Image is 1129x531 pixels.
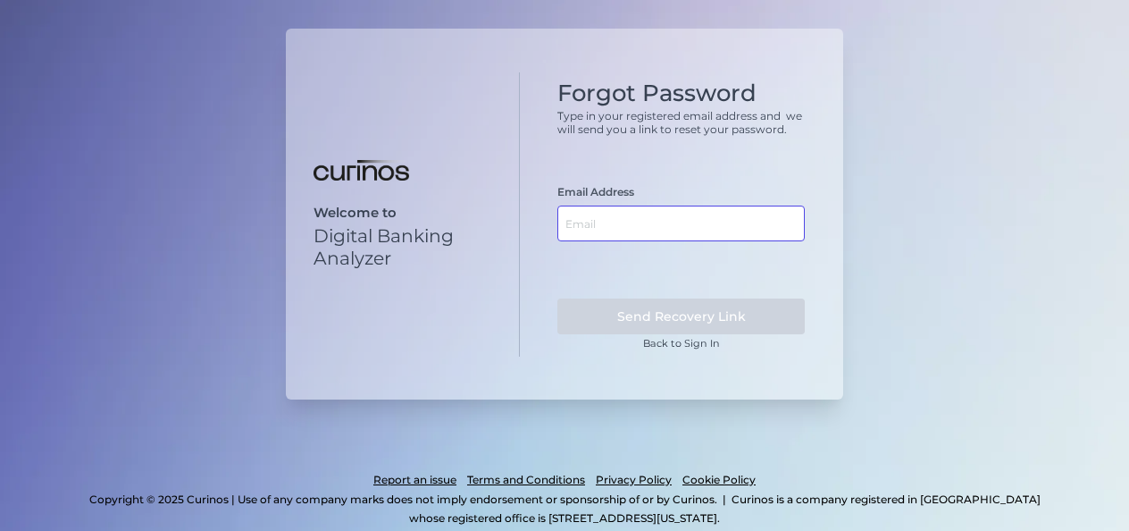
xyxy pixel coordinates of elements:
[373,470,456,490] a: Report an issue
[314,205,503,221] p: Welcome to
[314,160,409,181] img: Digital Banking Analyzer
[596,470,672,490] a: Privacy Policy
[409,493,1041,526] p: Curinos is a company registered in [GEOGRAPHIC_DATA] whose registered office is [STREET_ADDRESS][...
[557,109,805,136] p: Type in your registered email address and we will send you a link to reset your password.
[314,224,503,269] p: Digital Banking Analyzer
[643,337,720,350] a: Back to Sign In
[557,206,805,241] input: Email
[467,470,585,490] a: Terms and Conditions
[89,493,717,506] p: Copyright © 2025 Curinos | Use of any company marks does not imply endorsement or sponsorship of ...
[682,470,756,490] a: Cookie Policy
[557,80,805,107] h1: Forgot Password
[557,185,634,198] label: Email Address
[557,299,805,334] button: Send Recovery Link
